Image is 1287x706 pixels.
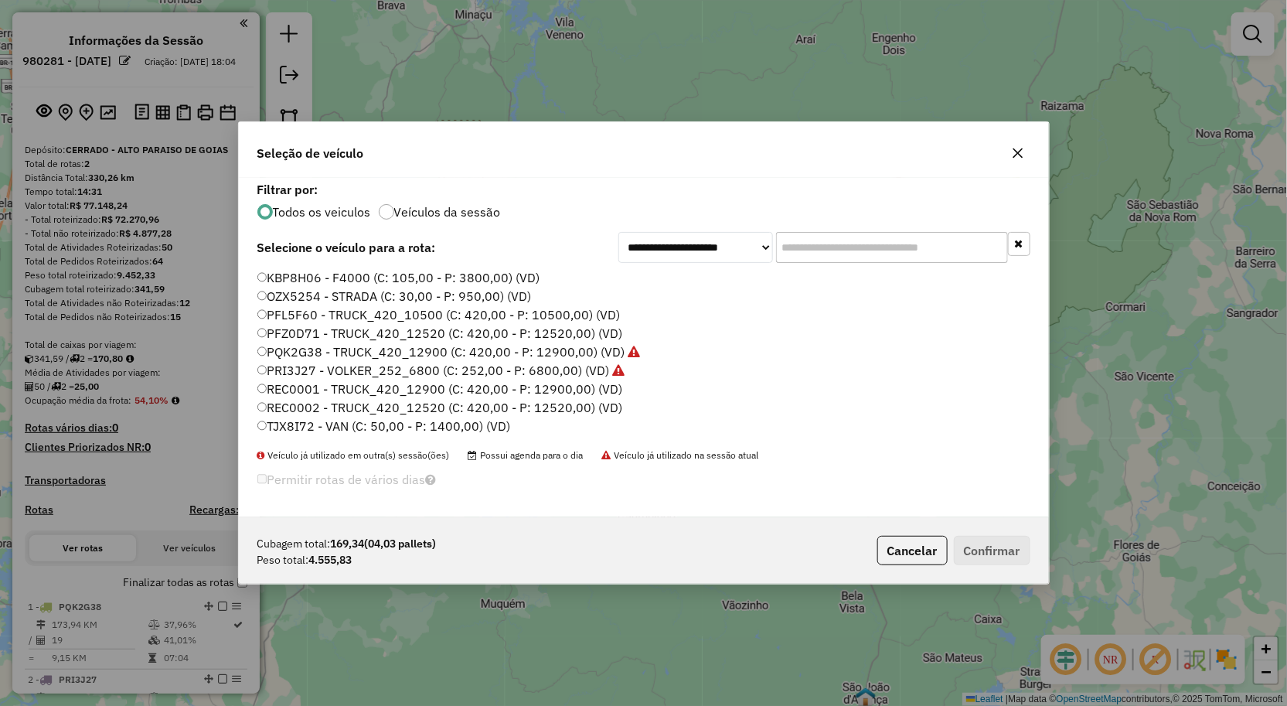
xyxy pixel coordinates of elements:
[394,206,501,218] label: Veículos da sessão
[877,536,948,565] button: Cancelar
[257,346,267,356] input: PQK2G38 - TRUCK_420_12900 (C: 420,00 - P: 12900,00) (VD)
[257,402,267,412] input: REC0002 - TRUCK_420_12520 (C: 420,00 - P: 12520,00) (VD)
[257,417,511,435] label: TJX8I72 - VAN (C: 50,00 - P: 1400,00) (VD)
[612,364,625,377] i: Veículo já utilizado na sessão atual
[257,421,267,431] input: TJX8I72 - VAN (C: 50,00 - P: 1400,00) (VD)
[257,343,641,361] label: PQK2G38 - TRUCK_420_12900 (C: 420,00 - P: 12900,00) (VD)
[425,473,436,486] i: Selecione pelo menos um veículo
[365,537,437,551] span: (04,03 pallets)
[257,180,1030,199] label: Filtrar por:
[257,449,450,461] span: Veículo já utilizado em outra(s) sessão(ões)
[257,324,623,343] label: PFZ0D71 - TRUCK_420_12520 (C: 420,00 - P: 12520,00) (VD)
[273,206,371,218] label: Todos os veiculos
[257,272,267,282] input: KBP8H06 - F4000 (C: 105,00 - P: 3800,00) (VD)
[331,536,437,552] strong: 169,34
[257,536,331,552] span: Cubagem total:
[257,305,621,324] label: PFL5F60 - TRUCK_420_10500 (C: 420,00 - P: 10500,00) (VD)
[257,380,623,398] label: REC0001 - TRUCK_420_12900 (C: 420,00 - P: 12900,00) (VD)
[257,268,540,287] label: KBP8H06 - F4000 (C: 105,00 - P: 3800,00) (VD)
[257,291,267,301] input: OZX5254 - STRADA (C: 30,00 - P: 950,00) (VD)
[628,346,640,358] i: Veículo já utilizado na sessão atual
[309,552,352,568] strong: 4.555,83
[257,384,267,394] input: REC0001 - TRUCK_420_12900 (C: 420,00 - P: 12900,00) (VD)
[257,361,625,380] label: PRI3J27 - VOLKER_252_6800 (C: 252,00 - P: 6800,00) (VD)
[257,398,623,417] label: REC0002 - TRUCK_420_12520 (C: 420,00 - P: 12520,00) (VD)
[257,365,267,375] input: PRI3J27 - VOLKER_252_6800 (C: 252,00 - P: 6800,00) (VD)
[602,449,759,461] span: Veículo já utilizado na sessão atual
[257,144,364,162] span: Seleção de veículo
[468,449,584,461] span: Possui agenda para o dia
[257,552,309,568] span: Peso total:
[257,465,437,494] label: Permitir rotas de vários dias
[257,287,532,305] label: OZX5254 - STRADA (C: 30,00 - P: 950,00) (VD)
[257,240,436,255] strong: Selecione o veículo para a rota:
[257,474,267,484] input: Permitir rotas de vários dias
[257,309,267,319] input: PFL5F60 - TRUCK_420_10500 (C: 420,00 - P: 10500,00) (VD)
[257,328,267,338] input: PFZ0D71 - TRUCK_420_12520 (C: 420,00 - P: 12520,00) (VD)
